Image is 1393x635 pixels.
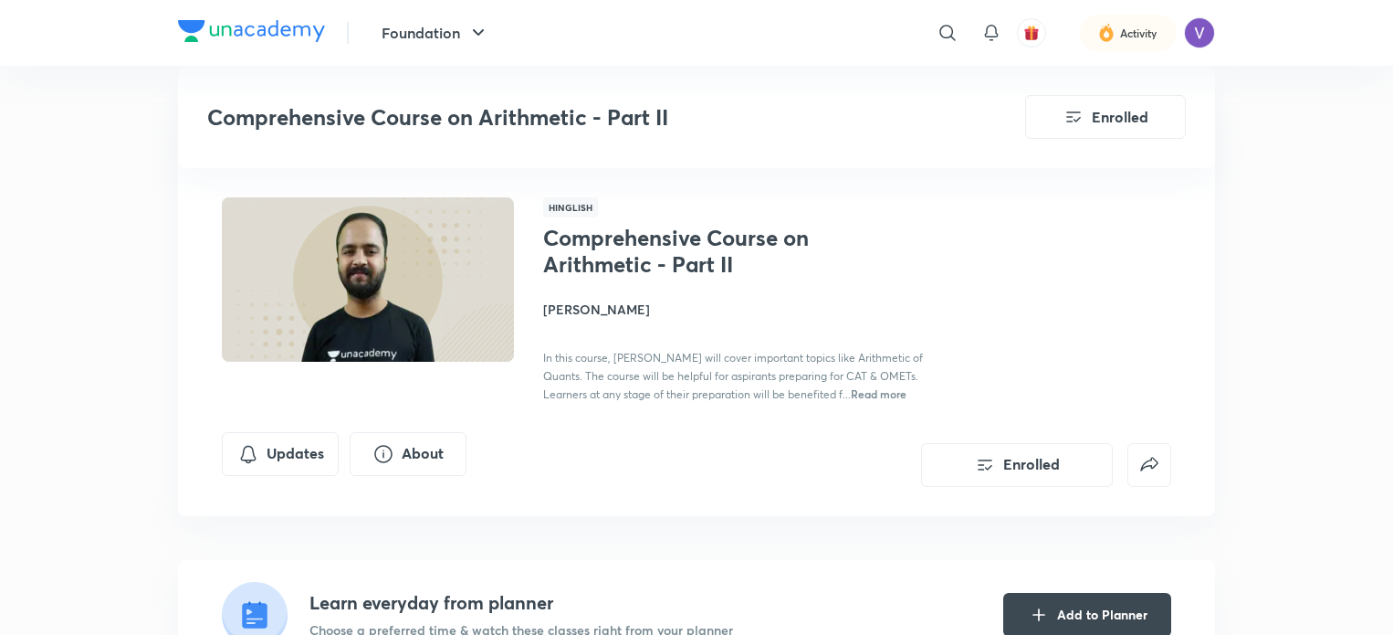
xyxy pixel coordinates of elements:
[1184,17,1215,48] img: Vatsal Kanodia
[1023,25,1040,41] img: avatar
[543,225,842,278] h1: Comprehensive Course on Arithmetic - Part II
[1098,22,1115,44] img: activity
[543,351,923,401] span: In this course, [PERSON_NAME] will cover important topics like Arithmetic of Quants. The course w...
[1127,443,1171,487] button: false
[219,196,517,364] img: Thumbnail
[543,197,598,217] span: Hinglish
[1025,95,1186,139] button: Enrolled
[851,386,906,401] span: Read more
[921,443,1113,487] button: Enrolled
[178,20,325,47] a: Company Logo
[543,300,952,319] h4: [PERSON_NAME]
[178,20,325,42] img: Company Logo
[309,589,733,617] h4: Learn everyday from planner
[350,432,466,476] button: About
[222,432,339,476] button: Updates
[371,15,500,51] button: Foundation
[1017,18,1046,48] button: avatar
[207,104,922,131] h3: Comprehensive Course on Arithmetic - Part II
